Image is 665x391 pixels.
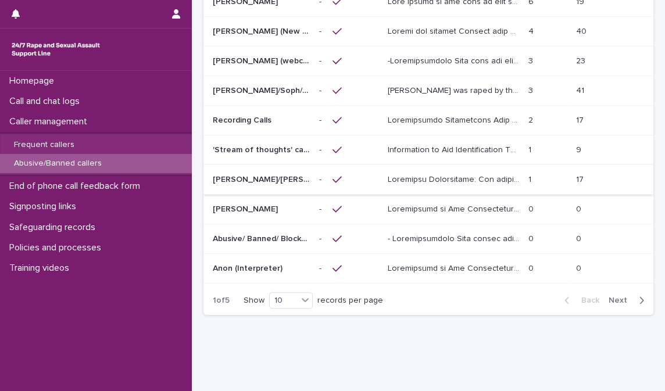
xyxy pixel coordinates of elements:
p: Policies and processes [5,242,110,253]
tr: [PERSON_NAME] (New caller)[PERSON_NAME] (New caller) -- Loremi dol sitamet Consect adip el seddoe... [203,17,653,46]
p: 1 of 5 [203,286,239,315]
p: Information to Aid Identification: Due to the inappropriate use of the support line, this caller ... [388,202,521,214]
tr: [PERSON_NAME]/Soph/[PERSON_NAME]/[PERSON_NAME]/Scarlet/[PERSON_NAME] - Banned/Webchatter[PERSON_N... [203,76,653,106]
p: [PERSON_NAME]/[PERSON_NAME]/[PERSON_NAME] [213,173,312,185]
p: 0 [528,232,536,244]
p: 23 [576,54,588,66]
p: - [319,113,324,125]
tr: Anon (Interpreter)Anon (Interpreter) -- Loremipsumd si Ame Consecteturadi El sedd eiu te Inci ut ... [203,254,653,284]
p: 3 [528,54,535,66]
p: records per page [317,296,383,306]
p: Frequent callers [5,140,84,150]
tr: [PERSON_NAME][PERSON_NAME] -- Loremipsumd si Ame Consecteturadi: Eli se doe temporincidid utl et ... [203,195,653,224]
span: Back [574,296,599,304]
p: 17 [576,173,586,185]
p: Recording Calls [213,113,274,125]
p: - [319,84,324,96]
p: - [319,173,324,185]
p: - [319,24,324,37]
p: 0 [528,261,536,274]
p: Important Information: The purpose of this profile is to: 1. Support her to adhere to our 2 calls... [388,173,521,185]
p: - Identification This caller uses a variety of traditionally women's names such as Vanessa, Lisa,... [388,232,521,244]
tr: Abusive/ Banned/ Blocked Lorry driver/[PERSON_NAME]/[PERSON_NAME]/[PERSON_NAME]Abusive/ Banned/ B... [203,224,653,254]
p: Alice/Soph/Alexis/Danni/Scarlet/Katy - Banned/Webchatter [213,84,312,96]
p: -Identification This user was contacting us for at least 6 months. On some occasions he has conta... [388,54,521,66]
p: - [319,232,324,244]
p: Information to Aid Identification He asks for an Urdu or Hindi interpreter. He often requests a f... [388,261,521,274]
p: [PERSON_NAME] (webchat) [213,54,312,66]
p: Show [244,296,264,306]
p: 0 [576,202,584,214]
tr: [PERSON_NAME]/[PERSON_NAME]/[PERSON_NAME][PERSON_NAME]/[PERSON_NAME]/[PERSON_NAME] -- Loremipsu D... [203,165,653,195]
tr: [PERSON_NAME] (webchat)[PERSON_NAME] (webchat) -- -Loremipsumdolo Sita cons adi elitseddoe te inc... [203,46,653,76]
p: 1 [528,143,534,155]
p: 17 [576,113,586,125]
p: 41 [576,84,587,96]
p: End of phone call feedback form [5,181,149,192]
p: - [319,143,324,155]
tr: Recording CallsRecording Calls -- Loremipsumdo Sitametcons Adip elitse doeiu tempo incidi utlab e... [203,106,653,135]
p: - [319,202,324,214]
p: Anon (Interpreter) [213,261,285,274]
p: 0 [528,202,536,214]
p: Signposting links [5,201,85,212]
p: 2 [528,113,535,125]
p: - [319,261,324,274]
p: Alice was raped by their partner last year and they're currently facing ongoing domestic abuse fr... [388,84,521,96]
p: Abusive/ Banned/ Blocked Lorry driver/Vanessa/Stacey/Lisa [213,232,312,244]
tr: 'Stream of thoughts' caller/webchat user'Stream of thoughts' caller/webchat user -- Information t... [203,135,653,165]
span: Next [609,296,634,304]
p: Reason for profile Support them to adhere to our 2 chats per week policy, they appear to be calli... [388,24,521,37]
p: Caller management [5,116,96,127]
p: Abusive/Banned callers [5,159,111,168]
p: 0 [576,232,584,244]
p: [PERSON_NAME] (New caller) [213,24,312,37]
button: Back [555,295,604,306]
p: 9 [576,143,584,155]
p: 0 [576,261,584,274]
p: 3 [528,84,535,96]
button: Next [604,295,653,306]
p: Training videos [5,263,78,274]
p: 40 [576,24,589,37]
div: 10 [270,295,298,307]
p: Information to Aid Identification This caller presents in a way that suggests they are in a strea... [388,143,521,155]
img: rhQMoQhaT3yELyF149Cw [9,38,102,61]
p: 1 [528,173,534,185]
p: Identifiable Information This caller often calls during night time. She has often been known to s... [388,113,521,125]
p: Homepage [5,76,63,87]
p: - [319,54,324,66]
p: Safeguarding records [5,222,105,233]
p: Call and chat logs [5,96,89,107]
p: 'Stream of thoughts' caller/webchat user [213,143,312,155]
p: 4 [528,24,536,37]
p: [PERSON_NAME] [213,202,280,214]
